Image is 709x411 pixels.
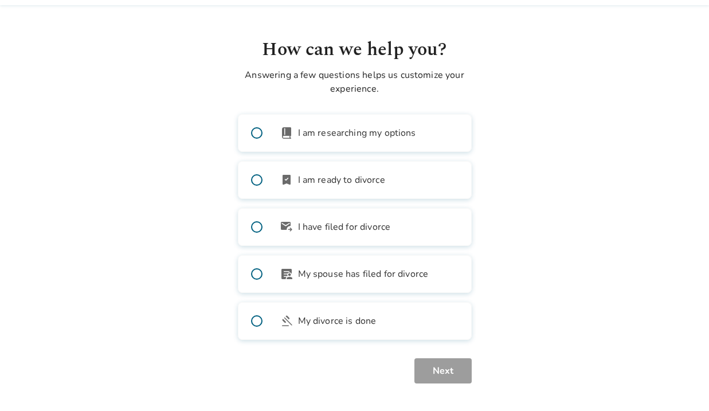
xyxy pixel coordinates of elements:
span: outgoing_mail [280,220,293,234]
p: Answering a few questions helps us customize your experience. [238,68,472,96]
span: I am ready to divorce [298,173,385,187]
span: My spouse has filed for divorce [298,267,429,281]
span: article_person [280,267,293,281]
span: I am researching my options [298,126,416,140]
span: gavel [280,314,293,328]
button: Next [414,358,472,383]
span: book_2 [280,126,293,140]
span: bookmark_check [280,173,293,187]
iframe: Chat Widget [652,356,709,411]
span: My divorce is done [298,314,377,328]
span: I have filed for divorce [298,220,391,234]
h1: How can we help you? [238,36,472,64]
